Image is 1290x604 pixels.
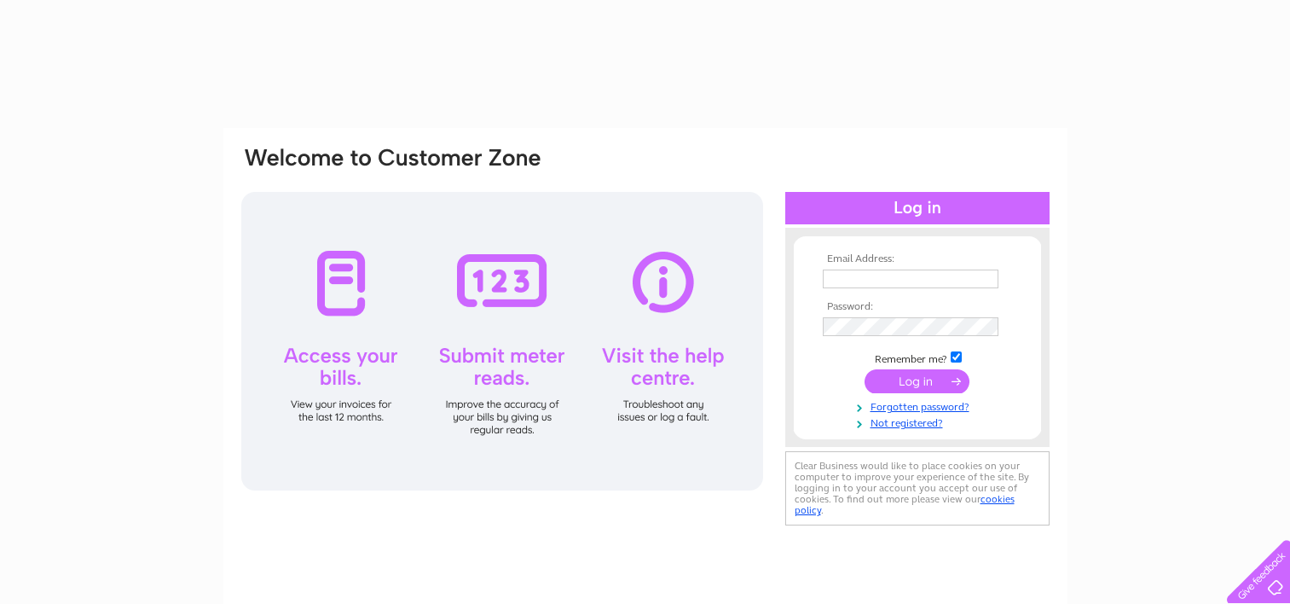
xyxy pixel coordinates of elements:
[823,414,1016,430] a: Not registered?
[819,253,1016,265] th: Email Address:
[819,301,1016,313] th: Password:
[823,398,1016,414] a: Forgotten password?
[819,349,1016,366] td: Remember me?
[795,493,1015,516] a: cookies policy
[785,451,1050,526] div: Clear Business would like to place cookies on your computer to improve your experience of the sit...
[865,369,969,393] input: Submit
